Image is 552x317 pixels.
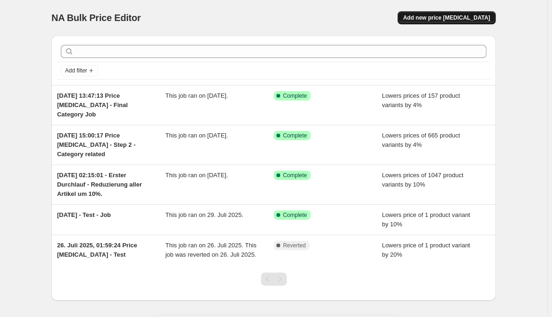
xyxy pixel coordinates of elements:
[283,211,307,219] span: Complete
[283,92,307,100] span: Complete
[57,132,136,158] span: [DATE] 15:00:17 Price [MEDICAL_DATA] - Step 2 - Category related
[261,273,287,286] nav: Pagination
[166,132,228,139] span: This job ran on [DATE].
[382,132,460,148] span: Lowers prices of 665 product variants by 4%
[166,92,228,99] span: This job ran on [DATE].
[61,65,98,76] button: Add filter
[403,14,490,22] span: Add new price [MEDICAL_DATA]
[51,13,141,23] span: NA Bulk Price Editor
[398,11,496,24] button: Add new price [MEDICAL_DATA]
[57,92,128,118] span: [DATE] 13:47:13 Price [MEDICAL_DATA] - Final Category Job
[283,132,307,139] span: Complete
[283,242,306,249] span: Reverted
[57,242,137,258] span: 26. Juli 2025, 01:59:24 Price [MEDICAL_DATA] - Test
[65,67,87,74] span: Add filter
[57,211,111,218] span: [DATE] - Test - Job
[382,242,471,258] span: Lowers price of 1 product variant by 20%
[166,172,228,179] span: This job ran on [DATE].
[166,242,257,258] span: This job ran on 26. Juli 2025. This job was reverted on 26. Juli 2025.
[166,211,244,218] span: This job ran on 29. Juli 2025.
[382,172,464,188] span: Lowers prices of 1047 product variants by 10%
[382,211,471,228] span: Lowers price of 1 product variant by 10%
[57,172,142,197] span: [DATE] 02:15:01 - Erster Durchlauf - Reduzierung aller Artikel um 10%.
[283,172,307,179] span: Complete
[382,92,460,108] span: Lowers prices of 157 product variants by 4%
